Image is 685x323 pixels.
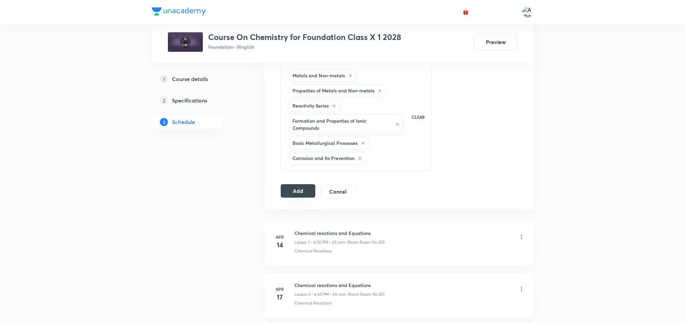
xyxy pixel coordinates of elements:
[152,7,206,15] img: Company Logo
[273,286,286,292] h6: Apr
[463,9,469,15] img: avatar
[292,102,329,109] h6: Reactivity Series
[152,7,206,17] a: Company Logo
[522,6,533,18] img: Ashish Kumar
[160,75,168,83] p: 1
[321,185,355,198] button: Cancel
[294,248,331,254] p: Chemical Reactions
[292,155,355,162] h6: Corrosion and Its Prevention
[294,239,345,245] p: Lesson 1 • 6:50 PM • 65 min
[294,300,331,306] p: Chemical Reactions
[273,292,286,302] h4: 17
[281,184,315,198] button: Add
[172,96,207,105] h5: Specifications
[345,239,384,245] p: • Room Room No 303
[292,72,345,79] h6: Metals and Non-metals
[273,234,286,240] h6: Apr
[160,118,168,126] p: 3
[294,230,384,237] h6: Chemical reactions and Equations
[292,139,358,147] h6: Basic Metallurgical Processes
[346,291,384,297] p: • Room Room No 201
[273,240,286,250] h4: 14
[152,94,243,107] a: 2Specifications
[460,7,471,17] button: avatar
[172,75,208,83] h5: Course details
[292,87,374,94] h6: Properties of Metals and Non-metals
[152,72,243,86] a: 1Course details
[294,282,384,289] h6: Chemical reactions and Equations
[292,117,392,131] h6: Formation and Properties of Ionic Compounds
[474,34,517,50] button: Preview
[160,96,168,105] p: 2
[172,118,195,126] h5: Schedule
[168,32,203,52] img: 92ee3a9bf5214290acb53be8c1e8b8ca.jpg
[208,43,401,50] p: Foundation • Hinglish
[294,291,346,297] p: Lesson 2 • 6:50 PM • 65 min
[208,32,401,42] h3: Course On Chemistry for Foundation Class X 1 2028
[412,114,425,120] p: CLEAR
